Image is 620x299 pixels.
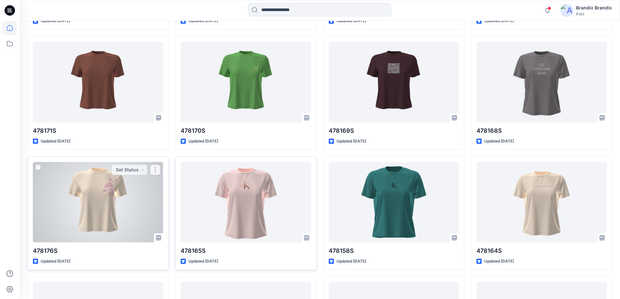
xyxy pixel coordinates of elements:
[188,138,218,145] p: Updated [DATE]
[181,126,311,135] p: 478170S
[484,18,514,24] p: Updated [DATE]
[33,246,163,255] p: 478176S
[188,18,218,24] p: Updated [DATE]
[337,258,366,265] p: Updated [DATE]
[484,138,514,145] p: Updated [DATE]
[560,4,573,17] img: avatar
[337,138,366,145] p: Updated [DATE]
[484,258,514,265] p: Updated [DATE]
[476,126,607,135] p: 478168S
[576,4,612,12] div: Brandix Brandix
[576,12,612,17] div: PVH
[33,126,163,135] p: 478171S
[41,18,70,24] p: Updated [DATE]
[33,42,163,122] a: 478171S
[329,162,459,242] a: 478158S
[476,246,607,255] p: 478164S
[329,126,459,135] p: 478169S
[33,162,163,242] a: 478176S
[476,42,607,122] a: 478168S
[188,258,218,265] p: Updated [DATE]
[476,162,607,242] a: 478164S
[41,258,70,265] p: Updated [DATE]
[181,42,311,122] a: 478170S
[329,246,459,255] p: 478158S
[181,162,311,242] a: 478165S
[41,138,70,145] p: Updated [DATE]
[329,42,459,122] a: 478169S
[337,18,366,24] p: Updated [DATE]
[181,246,311,255] p: 478165S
